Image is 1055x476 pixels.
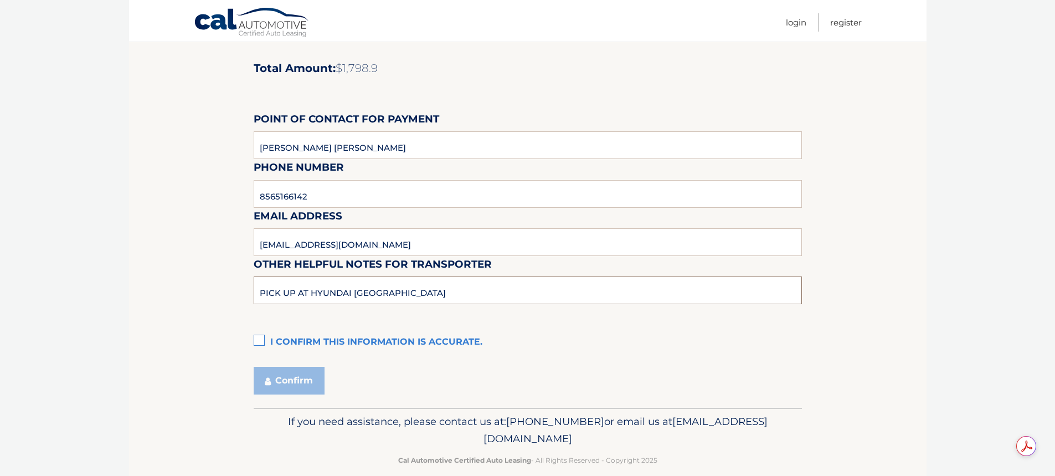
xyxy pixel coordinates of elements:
button: Confirm [254,367,325,395]
label: Email Address [254,208,342,228]
p: - All Rights Reserved - Copyright 2025 [261,454,795,466]
a: Register [830,13,862,32]
h2: Total Amount: [254,62,802,75]
a: Cal Automotive [194,7,310,39]
p: If you need assistance, please contact us at: or email us at [261,413,795,448]
label: I confirm this information is accurate. [254,331,802,354]
label: Other helpful notes for transporter [254,256,492,277]
label: Point of Contact for Payment [254,111,439,131]
strong: Cal Automotive Certified Auto Leasing [398,456,531,464]
span: $1,798.9 [336,62,378,75]
a: Login [786,13,806,32]
span: [PHONE_NUMBER] [506,415,604,428]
